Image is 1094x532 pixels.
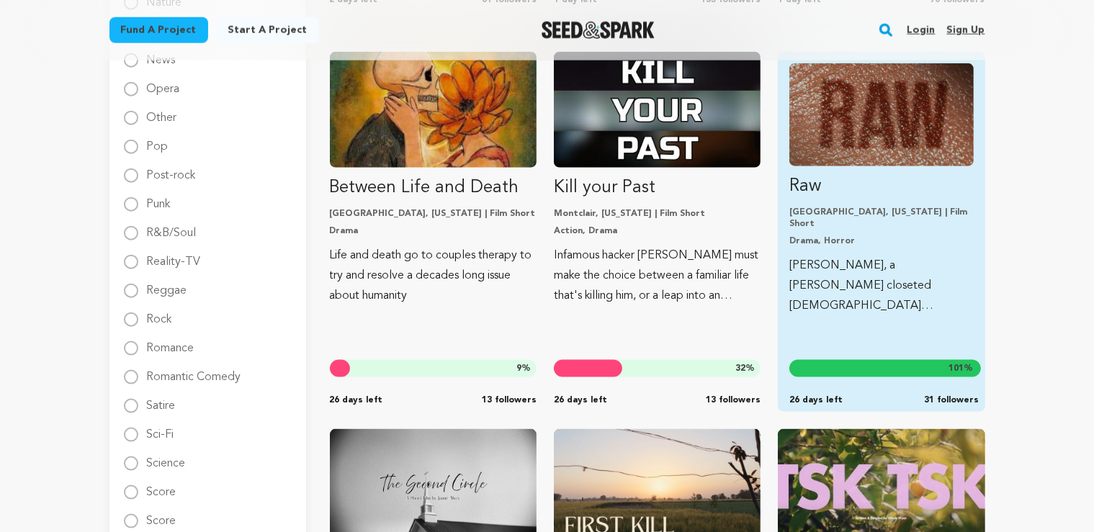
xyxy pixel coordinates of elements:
label: Opera [147,72,180,95]
p: Between Life and Death [330,176,537,199]
span: 9 [516,364,521,373]
label: Sci-Fi [147,418,174,441]
span: % [516,363,531,374]
label: Reggae [147,274,187,297]
p: Kill your Past [554,176,761,199]
label: Pop [147,130,169,153]
span: % [949,363,974,374]
a: Seed&Spark Homepage [542,22,655,39]
span: % [735,363,755,374]
a: Sign up [946,19,985,42]
p: [GEOGRAPHIC_DATA], [US_STATE] | Film Short [789,207,973,230]
span: 13 followers [482,395,537,406]
label: Reality-TV [147,245,201,268]
span: 32 [735,364,745,373]
label: Romance [147,331,194,354]
span: 26 days left [330,395,383,406]
p: Action, Drama [554,225,761,237]
label: Score [147,475,176,498]
p: Infamous hacker [PERSON_NAME] must make the choice between a familiar life that's killing him, or... [554,245,761,306]
span: 13 followers [706,395,761,406]
label: Romantic Comedy [147,360,241,383]
label: Punk [147,187,171,210]
label: Post-rock [147,158,196,181]
a: Fund Between Life and Death [330,52,537,306]
label: Rock [147,302,172,325]
a: Fund Kill your Past [554,52,761,306]
label: R&B/Soul [147,216,197,239]
span: 31 followers [925,395,979,406]
p: Drama, Horror [789,235,973,247]
span: 26 days left [554,395,607,406]
label: Other [147,101,177,124]
p: [GEOGRAPHIC_DATA], [US_STATE] | Film Short [330,208,537,220]
a: Fund Raw [789,63,973,316]
p: Raw [789,175,973,198]
span: 26 days left [789,395,843,406]
p: Drama [330,225,537,237]
p: Montclair, [US_STATE] | Film Short [554,208,761,220]
img: Seed&Spark Logo Dark Mode [542,22,655,39]
label: Science [147,446,186,469]
p: [PERSON_NAME], a [PERSON_NAME] closeted [DEMOGRAPHIC_DATA] immigrant, must face his worst fears w... [789,256,973,316]
span: 101 [949,364,964,373]
label: Satire [147,389,176,412]
a: Login [907,19,935,42]
a: Start a project [217,17,319,43]
p: Life and death go to couples therapy to try and resolve a decades long issue about humanity [330,245,537,306]
label: Score [147,504,176,527]
a: Fund a project [109,17,208,43]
